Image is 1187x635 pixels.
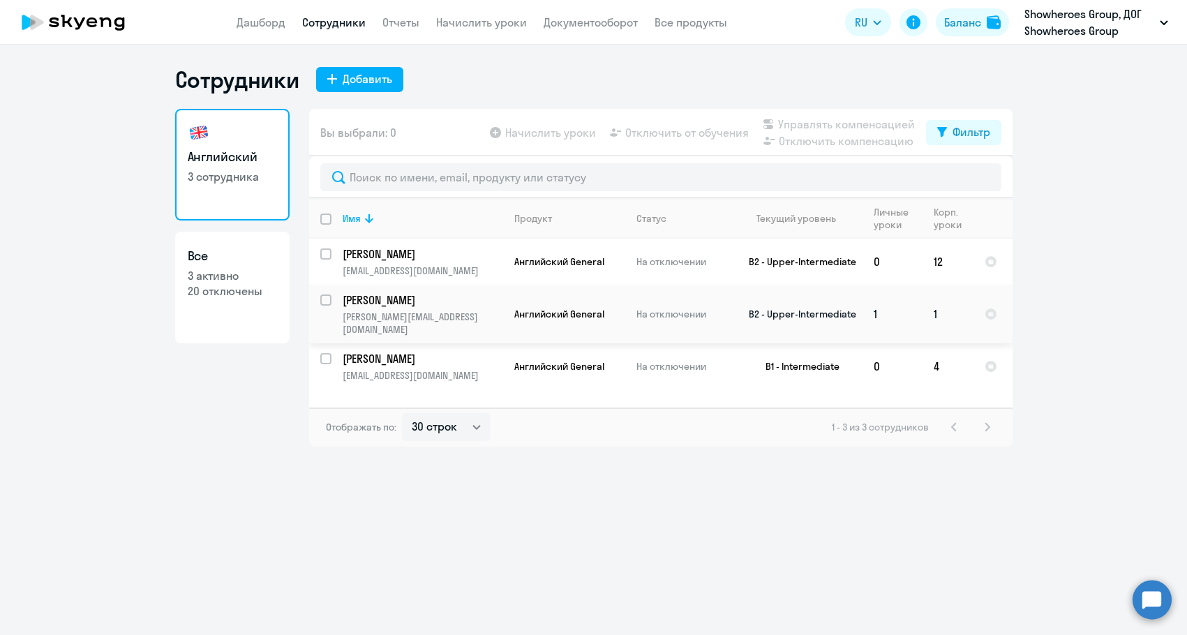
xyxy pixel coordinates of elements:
[343,212,361,225] div: Имя
[987,15,1001,29] img: balance
[514,212,625,225] div: Продукт
[733,285,863,343] td: B2 - Upper-Intermediate
[636,212,666,225] div: Статус
[188,283,277,299] p: 20 отключены
[326,421,396,433] span: Отображать по:
[934,206,973,231] div: Корп. уроки
[343,351,500,366] p: [PERSON_NAME]
[343,70,392,87] div: Добавить
[175,66,299,94] h1: Сотрудники
[514,255,604,268] span: Английский General
[188,169,277,184] p: 3 сотрудника
[636,360,732,373] p: На отключении
[845,8,891,36] button: RU
[636,308,732,320] p: На отключении
[923,343,973,389] td: 4
[733,343,863,389] td: B1 - Intermediate
[934,206,964,231] div: Корп. уроки
[756,212,836,225] div: Текущий уровень
[863,343,923,389] td: 0
[302,15,366,29] a: Сотрудники
[733,239,863,285] td: B2 - Upper-Intermediate
[175,232,290,343] a: Все3 активно20 отключены
[863,239,923,285] td: 0
[320,124,396,141] span: Вы выбрали: 0
[343,351,502,366] a: [PERSON_NAME]
[188,121,210,144] img: english
[175,109,290,221] a: Английский3 сотрудника
[343,246,500,262] p: [PERSON_NAME]
[188,268,277,283] p: 3 активно
[636,212,732,225] div: Статус
[343,292,502,308] a: [PERSON_NAME]
[343,311,502,336] p: [PERSON_NAME][EMAIL_ADDRESS][DOMAIN_NAME]
[320,163,1001,191] input: Поиск по имени, email, продукту или статусу
[923,239,973,285] td: 12
[343,369,502,382] p: [EMAIL_ADDRESS][DOMAIN_NAME]
[874,206,913,231] div: Личные уроки
[953,124,990,140] div: Фильтр
[744,212,862,225] div: Текущий уровень
[544,15,638,29] a: Документооборот
[316,67,403,92] button: Добавить
[863,285,923,343] td: 1
[855,14,867,31] span: RU
[944,14,981,31] div: Баланс
[343,212,502,225] div: Имя
[514,308,604,320] span: Английский General
[936,8,1009,36] button: Балансbalance
[1024,6,1154,39] p: Showheroes Group, ДОГ Showheroes Group
[188,247,277,265] h3: Все
[832,421,929,433] span: 1 - 3 из 3 сотрудников
[343,292,500,308] p: [PERSON_NAME]
[188,148,277,166] h3: Английский
[343,246,502,262] a: [PERSON_NAME]
[923,285,973,343] td: 1
[436,15,527,29] a: Начислить уроки
[514,212,552,225] div: Продукт
[343,264,502,277] p: [EMAIL_ADDRESS][DOMAIN_NAME]
[874,206,922,231] div: Личные уроки
[237,15,285,29] a: Дашборд
[382,15,419,29] a: Отчеты
[1017,6,1175,39] button: Showheroes Group, ДОГ Showheroes Group
[514,360,604,373] span: Английский General
[926,120,1001,145] button: Фильтр
[655,15,727,29] a: Все продукты
[636,255,732,268] p: На отключении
